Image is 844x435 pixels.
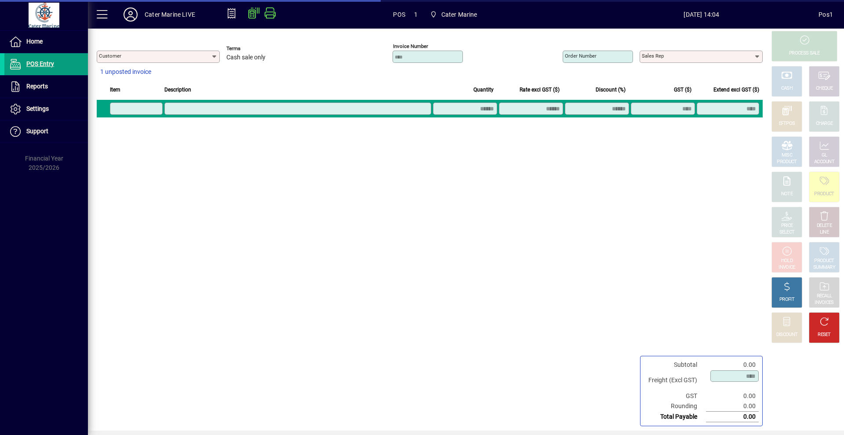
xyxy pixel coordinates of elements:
div: EFTPOS [779,121,795,127]
a: Settings [4,98,88,120]
a: Reports [4,76,88,98]
div: CHEQUE [816,85,833,92]
span: POS [393,7,405,22]
span: Rate excl GST ($) [520,85,560,95]
td: Total Payable [644,412,706,422]
a: Home [4,31,88,53]
span: Settings [26,105,49,112]
span: Quantity [473,85,494,95]
span: [DATE] 14:04 [585,7,819,22]
div: CASH [781,85,793,92]
div: RECALL [817,293,832,300]
span: Cater Marine [441,7,477,22]
div: MISC [782,152,792,159]
div: PROCESS SALE [789,50,820,57]
mat-label: Sales rep [642,53,664,59]
div: LINE [820,229,829,236]
td: 0.00 [706,360,759,370]
div: PRODUCT [814,191,834,197]
div: SUMMARY [813,264,835,271]
span: Extend excl GST ($) [713,85,759,95]
span: Item [110,85,120,95]
div: INVOICES [815,300,833,306]
td: Rounding [644,401,706,412]
div: ACCOUNT [814,159,834,165]
span: Description [164,85,191,95]
span: Discount (%) [596,85,626,95]
div: PRODUCT [814,258,834,264]
div: INVOICE [779,264,795,271]
td: Freight (Excl GST) [644,370,706,391]
td: Subtotal [644,360,706,370]
div: PRODUCT [777,159,797,165]
div: Pos1 [819,7,833,22]
mat-label: Customer [99,53,121,59]
div: PRICE [781,223,793,229]
span: Cash sale only [226,54,266,61]
span: Terms [226,46,279,51]
span: POS Entry [26,60,54,67]
div: NOTE [781,191,793,197]
td: 0.00 [706,391,759,401]
div: GL [822,152,827,159]
div: Cater Marine LIVE [145,7,195,22]
span: GST ($) [674,85,691,95]
a: Support [4,121,88,143]
td: GST [644,391,706,401]
button: 1 unposted invoice [97,64,155,80]
div: CHARGE [816,121,833,127]
span: Home [26,38,43,45]
div: DELETE [817,223,832,229]
td: 0.00 [706,412,759,422]
span: 1 [414,7,418,22]
button: Profile [116,7,145,22]
div: PROFIT [779,296,794,303]
span: Support [26,128,48,135]
div: RESET [818,332,831,338]
mat-label: Order number [565,53,597,59]
span: Reports [26,83,48,90]
mat-label: Invoice number [393,43,428,49]
div: HOLD [781,258,793,264]
span: Cater Marine [426,7,481,22]
td: 0.00 [706,401,759,412]
div: SELECT [779,229,795,236]
span: 1 unposted invoice [100,67,151,77]
div: DISCOUNT [776,332,797,338]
